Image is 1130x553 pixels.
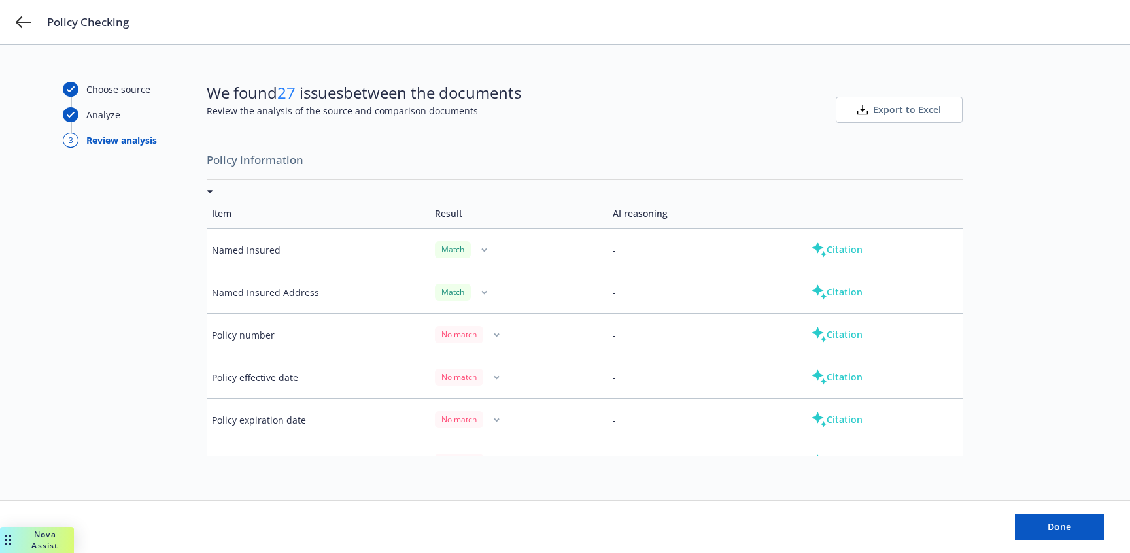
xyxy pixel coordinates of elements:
[435,369,483,385] div: No match
[873,103,941,116] span: Export to Excel
[47,14,129,30] span: Policy Checking
[207,271,430,314] td: Named Insured Address
[435,454,483,470] div: No match
[277,82,296,103] span: 27
[608,441,785,484] td: -
[608,199,785,229] td: AI reasoning
[63,133,78,148] div: 3
[790,237,883,263] button: Citation
[836,97,963,123] button: Export to Excel
[608,399,785,441] td: -
[430,199,608,229] td: Result
[435,284,471,300] div: Match
[790,449,883,475] button: Citation
[790,322,883,348] button: Citation
[608,356,785,399] td: -
[790,279,883,305] button: Citation
[608,314,785,356] td: -
[207,399,430,441] td: Policy expiration date
[207,146,963,174] span: Policy information
[435,241,471,258] div: Match
[207,356,430,399] td: Policy effective date
[790,407,883,433] button: Citation
[86,133,157,147] div: Review analysis
[207,104,521,118] span: Review the analysis of the source and comparison documents
[608,229,785,271] td: -
[86,82,150,96] div: Choose source
[207,314,430,356] td: Policy number
[435,326,483,343] div: No match
[27,529,63,551] span: Nova Assist
[790,364,883,390] button: Citation
[207,199,430,229] td: Item
[608,271,785,314] td: -
[1048,520,1071,533] span: Done
[1015,514,1104,540] button: Done
[207,441,430,484] td: Policy premium
[435,411,483,427] div: No match
[86,108,120,122] div: Analyze
[207,229,430,271] td: Named Insured
[207,82,521,104] span: We found issues between the documents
